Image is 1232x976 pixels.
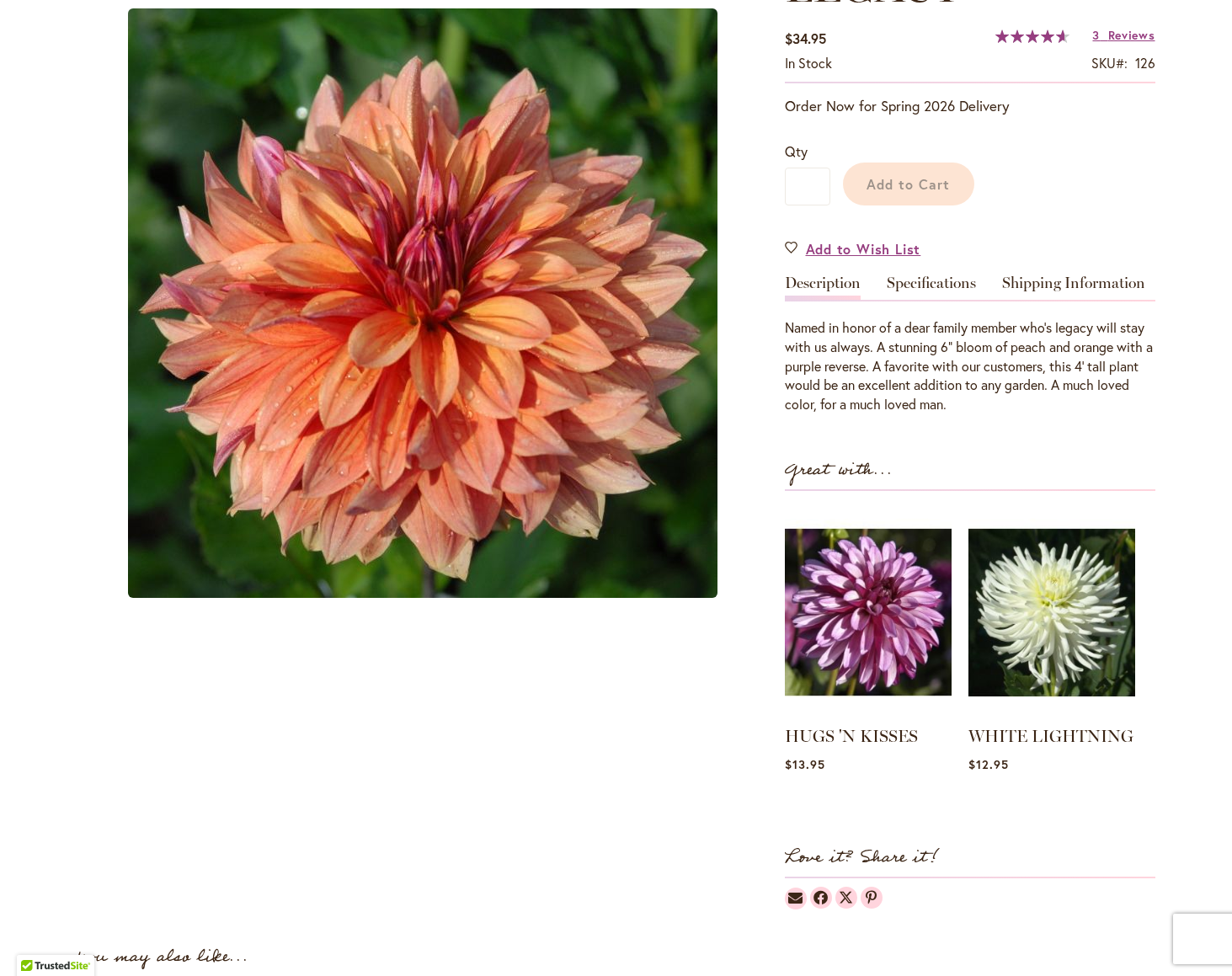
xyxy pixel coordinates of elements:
[785,844,939,872] strong: Love it? Share it!
[968,756,1009,772] span: $12.95
[1135,54,1155,73] div: 126
[785,239,921,259] a: Add to Wish List
[968,508,1135,717] img: WHITE LIGHTNING
[887,275,976,300] a: Specifications
[835,887,857,909] a: Dahlias on Twitter
[785,54,832,73] div: Availability
[1108,27,1155,43] span: Reviews
[77,943,248,971] strong: You may also like...
[1091,54,1128,72] strong: SKU
[785,456,893,484] strong: Great with...
[785,275,861,300] a: Description
[810,887,832,909] a: Dahlias on Facebook
[785,96,1155,116] p: Order Now for Spring 2026 Delivery
[785,756,825,772] span: $13.95
[785,29,826,47] span: $34.95
[785,726,918,746] a: HUGS 'N KISSES
[785,54,832,72] span: In stock
[13,916,60,963] iframe: Launch Accessibility Center
[861,887,883,909] a: Dahlias on Pinterest
[128,8,717,598] img: main product photo
[968,726,1133,746] a: WHITE LIGHTNING
[785,508,952,717] img: HUGS 'N KISSES
[785,318,1155,414] div: Named in honor of a dear family member who's legacy will stay with us always. A stunning 6" bloom...
[806,239,921,259] span: Add to Wish List
[1092,27,1155,43] a: 3 Reviews
[785,142,808,160] span: Qty
[995,29,1069,43] div: 93%
[1092,27,1100,43] span: 3
[1002,275,1145,300] a: Shipping Information
[785,275,1155,414] div: Detailed Product Info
